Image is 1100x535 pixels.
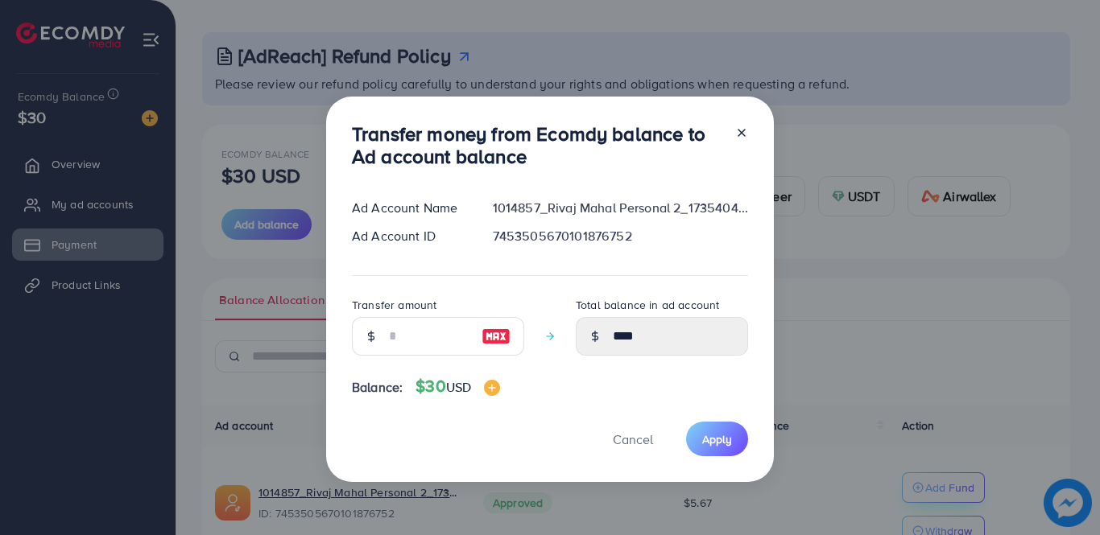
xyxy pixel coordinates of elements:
span: Balance: [352,378,403,397]
div: Ad Account Name [339,199,480,217]
label: Total balance in ad account [576,297,719,313]
img: image [482,327,511,346]
button: Apply [686,422,748,456]
span: Apply [702,431,732,447]
label: Transfer amount [352,297,436,313]
h3: Transfer money from Ecomdy balance to Ad account balance [352,122,722,169]
span: USD [446,378,471,396]
div: Ad Account ID [339,227,480,245]
span: Cancel [613,430,653,448]
div: 7453505670101876752 [480,227,761,245]
div: 1014857_Rivaj Mahal Personal 2_1735404529188 [480,199,761,217]
button: Cancel [593,422,673,456]
img: image [484,380,500,396]
h4: $30 [416,377,500,397]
